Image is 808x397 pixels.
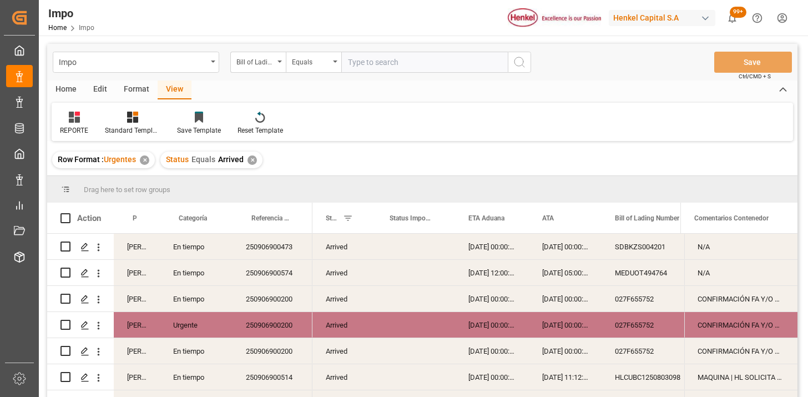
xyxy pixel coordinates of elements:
[47,338,312,364] div: Press SPACE to select this row.
[602,312,713,338] div: 027F655752
[529,286,602,311] div: [DATE] 00:00:00
[684,286,797,311] div: CONFIRMACIÓN FA Y/O DESCRIPCIÓN PEDIMENTO (AA RECHAZA PROCEDER COMO EN OPERACIONES ANTERIORES)) |...
[455,286,529,311] div: [DATE] 00:00:00
[720,6,745,31] button: show 100 new notifications
[114,234,160,259] div: [PERSON_NAME]
[104,155,136,164] span: Urgentes
[684,364,797,390] div: MAQUINA | HL SOLICITA CORRECCIÓN DEL CONSIGNEE | CONFIRMACIÓN FA Y PERMISO SENER
[684,234,797,260] div: Press SPACE to select this row.
[341,52,508,73] input: Type to search
[508,8,601,28] img: Henkel%20logo.jpg_1689854090.jpg
[233,286,312,311] div: 250906900200
[542,214,554,222] span: ATA
[233,338,312,364] div: 250906900200
[85,81,115,99] div: Edit
[218,155,244,164] span: Arrived
[84,185,170,194] span: Drag here to set row groups
[508,52,531,73] button: search button
[177,125,221,135] div: Save Template
[312,338,376,364] div: Arrived
[160,312,233,338] div: Urgente
[684,234,797,259] div: N/A
[47,286,312,312] div: Press SPACE to select this row.
[233,312,312,338] div: 250906900200
[160,286,233,311] div: En tiempo
[160,338,233,364] div: En tiempo
[191,155,215,164] span: Equals
[730,7,746,18] span: 99+
[160,234,233,259] div: En tiempo
[233,364,312,390] div: 250906900514
[739,72,771,81] span: Ctrl/CMD + S
[286,52,341,73] button: open menu
[602,234,713,259] div: SDBKZS004201
[455,364,529,390] div: [DATE] 00:00:00
[53,52,219,73] button: open menu
[58,155,104,164] span: Row Format :
[455,312,529,338] div: [DATE] 00:00:00
[59,54,207,68] div: Impo
[47,234,312,260] div: Press SPACE to select this row.
[684,312,797,338] div: CONFIRMACIÓN FA Y/O DESCRIPCIÓN PEDIMENTO (AA RECHAZA PROCEDER COMO EN OPERACIONES ANTERIORES)) |...
[390,214,432,222] span: Status Importación
[602,260,713,285] div: MEDUOT494764
[602,338,713,364] div: 027F655752
[312,364,376,390] div: Arrived
[114,312,160,338] div: [PERSON_NAME]
[609,10,715,26] div: Henkel Capital S.A
[684,286,797,312] div: Press SPACE to select this row.
[529,312,602,338] div: [DATE] 00:00:00
[48,24,67,32] a: Home
[114,260,160,285] div: [PERSON_NAME]
[47,81,85,99] div: Home
[312,312,376,338] div: Arrived
[684,260,797,286] div: Press SPACE to select this row.
[179,214,207,222] span: Categoría
[248,155,257,165] div: ✕
[236,54,274,67] div: Bill of Lading Number
[114,286,160,311] div: [PERSON_NAME]
[140,155,149,165] div: ✕
[609,7,720,28] button: Henkel Capital S.A
[684,338,797,364] div: Press SPACE to select this row.
[455,338,529,364] div: [DATE] 00:00:00
[312,286,376,311] div: Arrived
[529,260,602,285] div: [DATE] 05:00:00
[455,234,529,259] div: [DATE] 00:00:00
[602,286,713,311] div: 027F655752
[233,260,312,285] div: 250906900574
[60,125,88,135] div: REPORTE
[114,338,160,364] div: [PERSON_NAME]
[166,155,189,164] span: Status
[292,54,330,67] div: Equals
[251,214,289,222] span: Referencia Leschaco
[47,312,312,338] div: Press SPACE to select this row.
[684,312,797,338] div: Press SPACE to select this row.
[47,364,312,390] div: Press SPACE to select this row.
[114,364,160,390] div: [PERSON_NAME]
[684,260,797,285] div: N/A
[745,6,770,31] button: Help Center
[115,81,158,99] div: Format
[47,260,312,286] div: Press SPACE to select this row.
[158,81,191,99] div: View
[615,214,679,222] span: Bill of Lading Number
[105,125,160,135] div: Standard Templates
[233,234,312,259] div: 250906900473
[312,234,376,259] div: Arrived
[160,364,233,390] div: En tiempo
[326,214,339,222] span: Status
[238,125,283,135] div: Reset Template
[160,260,233,285] div: En tiempo
[312,260,376,285] div: Arrived
[77,213,101,223] div: Action
[684,364,797,390] div: Press SPACE to select this row.
[684,338,797,364] div: CONFIRMACIÓN FA Y/O DESCRIPCIÓN PEDIMENTO (AA RECHAZA PROCEDER COMO EN OPERACIONES ANTERIORES)) |...
[529,338,602,364] div: [DATE] 00:00:00
[529,364,602,390] div: [DATE] 11:12:00
[48,5,94,22] div: Impo
[529,234,602,259] div: [DATE] 00:00:00
[133,214,137,222] span: Persona responsable de seguimiento
[694,214,769,222] span: Comentarios Contenedor
[468,214,504,222] span: ETA Aduana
